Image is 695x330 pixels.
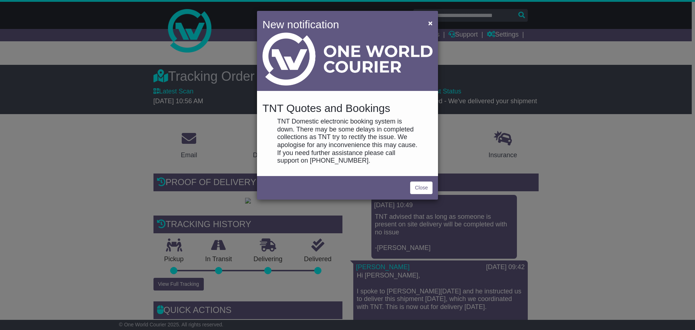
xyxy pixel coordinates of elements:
[262,102,433,114] h4: TNT Quotes and Bookings
[425,16,436,30] button: Close
[277,118,418,165] p: TNT Domestic electronic booking system is down. There may be some delays in completed collections...
[428,19,433,27] span: ×
[262,33,433,85] img: Light
[410,181,433,194] a: Close
[262,16,418,33] h4: New notification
